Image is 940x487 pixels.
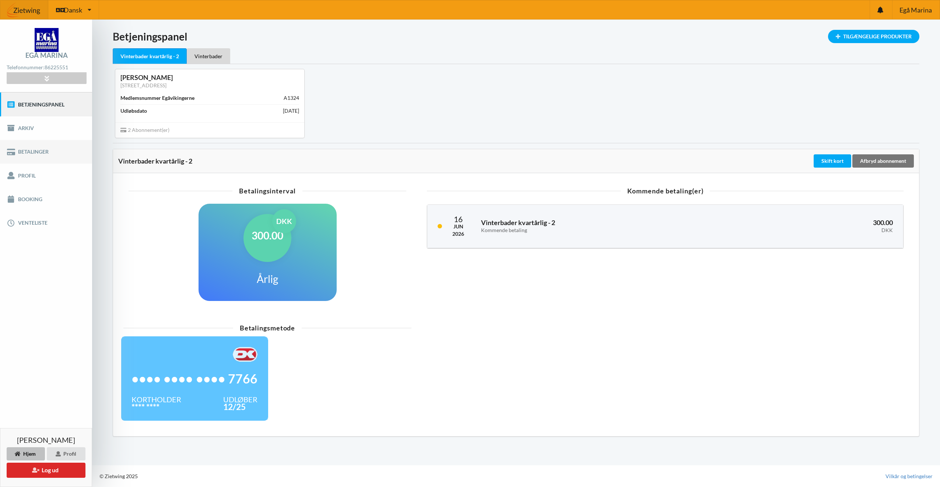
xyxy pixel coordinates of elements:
[164,375,193,382] span: ••••
[885,473,933,480] a: Vilkår og betingelser
[25,52,68,59] div: Egå Marina
[120,127,169,133] span: 2 Abonnement(er)
[123,325,411,331] div: Betalingsmetode
[120,94,194,102] div: Medlemsnummer Egåvikingerne
[719,218,893,233] h3: 300.00
[120,73,299,82] div: [PERSON_NAME]
[828,30,919,43] div: Tilgængelige Produkter
[452,230,464,238] div: 2026
[228,375,257,382] span: 7766
[252,229,283,242] h1: 300.00
[131,396,181,403] div: Kortholder
[196,375,225,382] span: ••••
[64,7,82,13] span: Dansk
[284,94,299,102] div: A1324
[47,447,85,460] div: Profil
[899,7,932,13] span: Egå Marina
[113,48,187,64] div: Vinterbader kvartårlig - 2
[283,107,299,115] div: [DATE]
[131,375,161,382] span: ••••
[120,82,166,88] a: [STREET_ADDRESS]
[481,227,709,234] div: Kommende betaling
[814,154,851,168] div: Skift kort
[35,28,59,52] img: logo
[223,403,257,410] div: 12/25
[120,107,147,115] div: Udløbsdato
[452,223,464,230] div: Jun
[719,227,893,234] div: DKK
[7,63,86,73] div: Telefonnummer:
[452,215,464,223] div: 16
[272,209,296,233] div: DKK
[233,347,257,362] img: F+AAQC4Rur0ZFP9BwAAAABJRU5ErkJggg==
[113,30,919,43] h1: Betjeningspanel
[17,436,75,444] span: [PERSON_NAME]
[852,154,914,168] div: Afbryd abonnement
[7,447,45,460] div: Hjem
[427,188,904,194] div: Kommende betaling(er)
[129,188,406,194] div: Betalingsinterval
[257,272,278,285] h1: Årlig
[7,463,85,478] button: Log ud
[223,396,257,403] div: Udløber
[45,64,68,70] strong: 86225551
[187,48,230,64] div: Vinterbader
[481,218,709,233] h3: Vinterbader kvartårlig - 2
[118,157,812,165] div: Vinterbader kvartårlig - 2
